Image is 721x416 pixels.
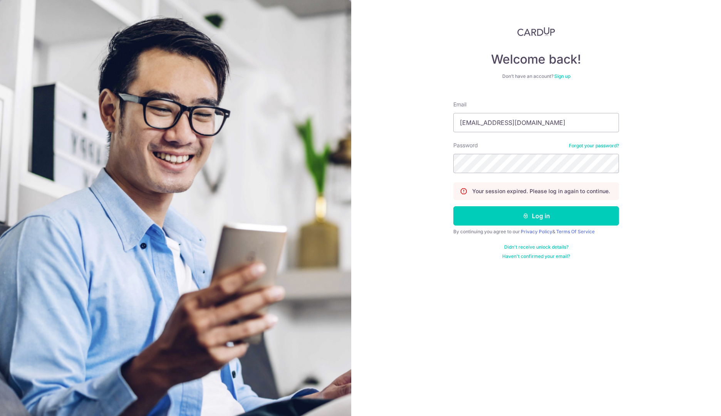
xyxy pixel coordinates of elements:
a: Sign up [554,73,570,79]
p: Your session expired. Please log in again to continue. [472,187,610,195]
input: Enter your Email [453,113,619,132]
a: Forgot your password? [569,143,619,149]
a: Terms Of Service [556,229,595,234]
div: By continuing you agree to our & [453,229,619,235]
a: Privacy Policy [521,229,552,234]
h4: Welcome back! [453,52,619,67]
a: Haven't confirmed your email? [502,253,570,259]
button: Log in [453,206,619,226]
div: Don’t have an account? [453,73,619,79]
a: Didn't receive unlock details? [504,244,568,250]
img: CardUp Logo [517,27,555,36]
label: Email [453,101,466,108]
label: Password [453,141,478,149]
